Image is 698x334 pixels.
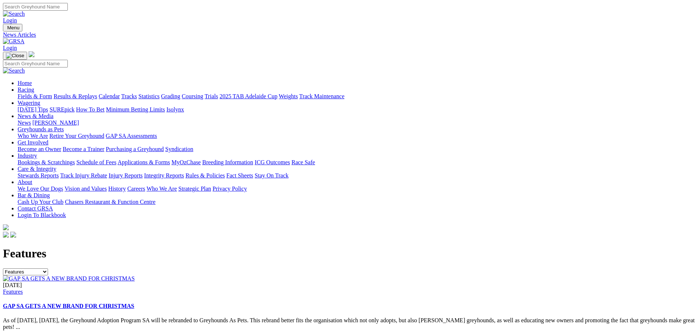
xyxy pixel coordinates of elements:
a: Contact GRSA [18,205,53,212]
div: Wagering [18,106,695,113]
div: As of [DATE], [DATE], the Greyhound Adoption Program SA will be rebranded to Greyhounds As Pets. ... [3,282,695,331]
a: Strategic Plan [178,186,211,192]
a: We Love Our Dogs [18,186,63,192]
div: Care & Integrity [18,172,695,179]
a: Grading [161,93,180,99]
a: Minimum Betting Limits [106,106,165,113]
img: Search [3,67,25,74]
a: Who We Are [147,186,177,192]
a: Login [3,45,17,51]
a: [DATE] Tips [18,106,48,113]
a: Stewards Reports [18,172,59,179]
a: Login To Blackbook [18,212,66,218]
a: Injury Reports [108,172,143,179]
a: Home [18,80,32,86]
a: Trials [204,93,218,99]
a: Become an Owner [18,146,61,152]
a: Calendar [99,93,120,99]
a: Who We Are [18,133,48,139]
a: Tracks [121,93,137,99]
div: Bar & Dining [18,199,695,205]
a: Applications & Forms [118,159,170,165]
a: Stay On Track [255,172,288,179]
a: Coursing [182,93,203,99]
a: Cash Up Your Club [18,199,63,205]
a: Care & Integrity [18,166,56,172]
a: Rules & Policies [185,172,225,179]
input: Search [3,3,68,11]
span: [DATE] [3,282,22,288]
a: Weights [279,93,298,99]
a: Become a Trainer [63,146,104,152]
a: Careers [127,186,145,192]
img: logo-grsa-white.png [3,224,9,230]
div: Industry [18,159,695,166]
a: Racing [18,87,34,93]
a: Schedule of Fees [76,159,116,165]
button: Toggle navigation [3,24,22,32]
a: Chasers Restaurant & Function Centre [65,199,155,205]
a: Bookings & Scratchings [18,159,75,165]
a: Race Safe [291,159,315,165]
img: logo-grsa-white.png [29,51,34,57]
a: ICG Outcomes [255,159,290,165]
a: Breeding Information [202,159,253,165]
a: Integrity Reports [144,172,184,179]
a: Login [3,17,17,23]
a: Greyhounds as Pets [18,126,64,132]
a: Bar & Dining [18,192,50,198]
a: Fields & Form [18,93,52,99]
a: Track Injury Rebate [60,172,107,179]
a: Track Maintenance [299,93,344,99]
a: Get Involved [18,139,48,146]
a: Wagering [18,100,40,106]
a: Fact Sheets [226,172,253,179]
a: News [18,120,31,126]
a: Syndication [165,146,193,152]
a: News & Media [18,113,53,119]
a: Vision and Values [64,186,107,192]
a: Features [3,289,23,295]
img: Search [3,11,25,17]
img: twitter.svg [10,232,16,238]
a: Statistics [139,93,160,99]
img: facebook.svg [3,232,9,238]
a: GAP SA Assessments [106,133,157,139]
a: SUREpick [49,106,74,113]
a: Retire Your Greyhound [49,133,104,139]
div: News & Media [18,120,695,126]
img: GAP SA GETS A NEW BRAND FOR CHRISTMAS [3,275,135,282]
a: [PERSON_NAME] [32,120,79,126]
a: Privacy Policy [213,186,247,192]
a: How To Bet [76,106,105,113]
a: History [108,186,126,192]
button: Toggle navigation [3,52,27,60]
a: About [18,179,32,185]
div: Get Involved [18,146,695,153]
a: Results & Replays [53,93,97,99]
a: MyOzChase [171,159,201,165]
a: Purchasing a Greyhound [106,146,164,152]
div: Greyhounds as Pets [18,133,695,139]
h1: Features [3,247,695,260]
a: 2025 TAB Adelaide Cup [219,93,277,99]
div: Racing [18,93,695,100]
div: About [18,186,695,192]
a: Isolynx [166,106,184,113]
input: Search [3,60,68,67]
span: Menu [7,25,19,30]
a: Industry [18,153,37,159]
a: News Articles [3,32,695,38]
img: GRSA [3,38,25,45]
a: GAP SA GETS A NEW BRAND FOR CHRISTMAS [3,303,134,309]
img: Close [6,53,24,59]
